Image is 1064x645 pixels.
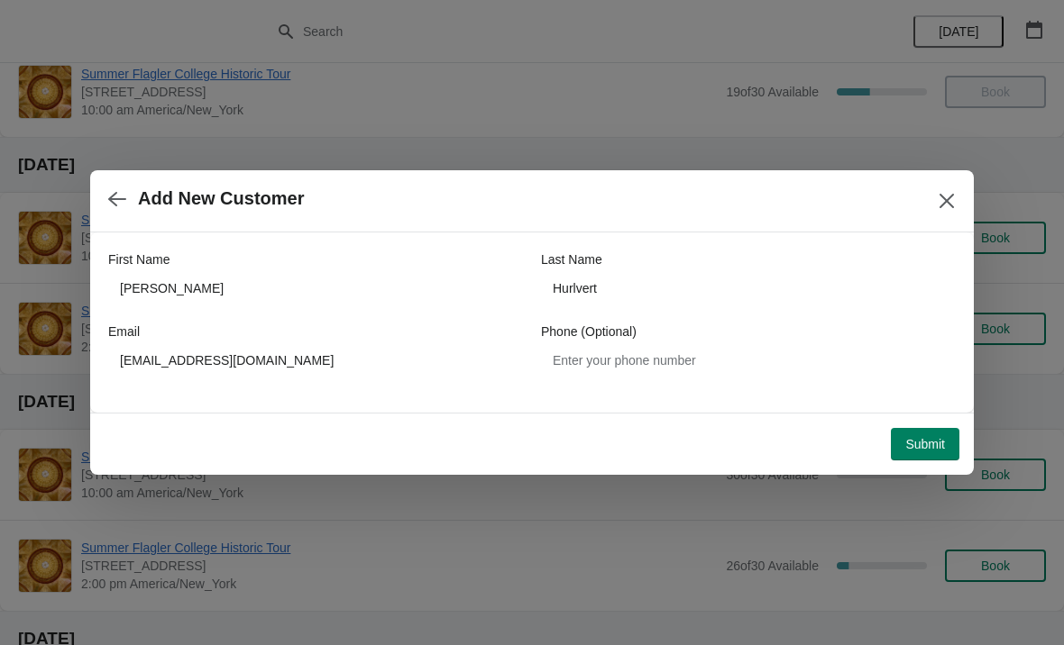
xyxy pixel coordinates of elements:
[541,250,602,268] label: Last Name
[108,322,140,341] label: Email
[891,428,959,460] button: Submit
[138,188,304,209] h2: Add New Customer
[108,344,523,377] input: Enter your email
[905,437,945,451] span: Submit
[541,272,956,304] input: Smith
[931,185,963,217] button: Close
[541,344,956,377] input: Enter your phone number
[541,322,637,341] label: Phone (Optional)
[108,250,170,268] label: First Name
[108,272,523,304] input: John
